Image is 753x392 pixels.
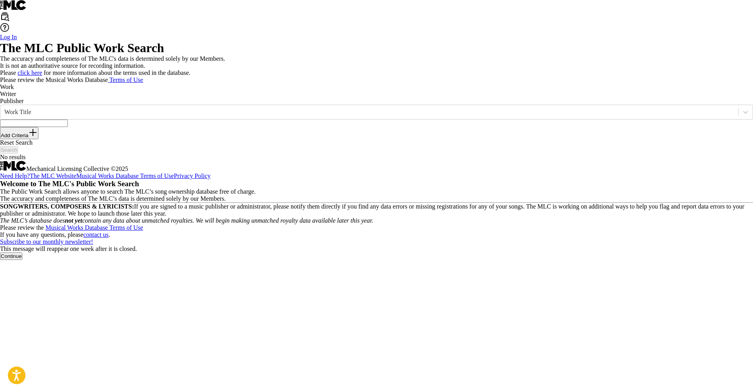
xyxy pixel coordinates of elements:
[108,76,143,83] a: Terms of Use
[83,231,108,238] a: contact us
[28,128,38,137] img: 9d2ae6d4665cec9f34b9.svg
[45,224,143,231] a: Musical Works Database Terms of Use
[30,172,76,179] a: The MLC Website
[65,217,82,224] strong: not yet
[76,172,174,179] a: Musical Works Database Terms of Use
[4,109,734,116] div: Work Title
[26,165,128,172] span: Mechanical Licensing Collective © 2025
[174,172,211,179] a: Privacy Policy
[18,69,42,76] a: click here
